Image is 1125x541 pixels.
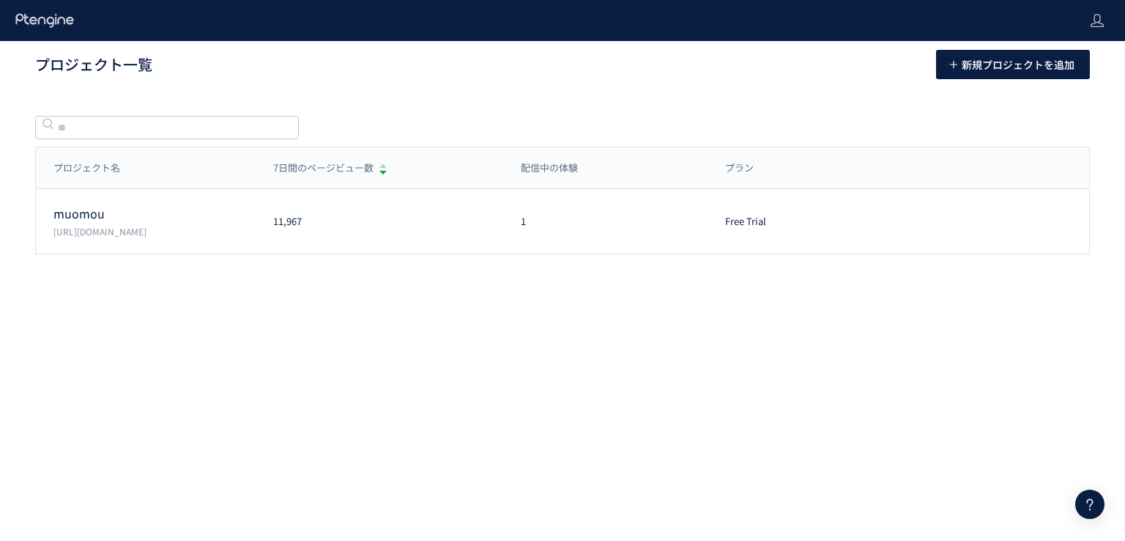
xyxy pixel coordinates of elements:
[53,225,256,238] p: https://muo-mou.com/
[725,161,754,175] span: プラン
[503,215,708,229] div: 1
[53,161,120,175] span: プロジェクト名
[35,54,904,76] h1: プロジェクト一覧
[521,161,578,175] span: 配信中の体験
[53,205,256,222] p: muomou
[962,50,1074,79] span: 新規プロジェクトを追加
[936,50,1090,79] button: 新規プロジェクトを追加
[273,161,374,175] span: 7日間のページビュー数
[256,215,503,229] div: 11,967
[708,215,870,229] div: Free Trial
